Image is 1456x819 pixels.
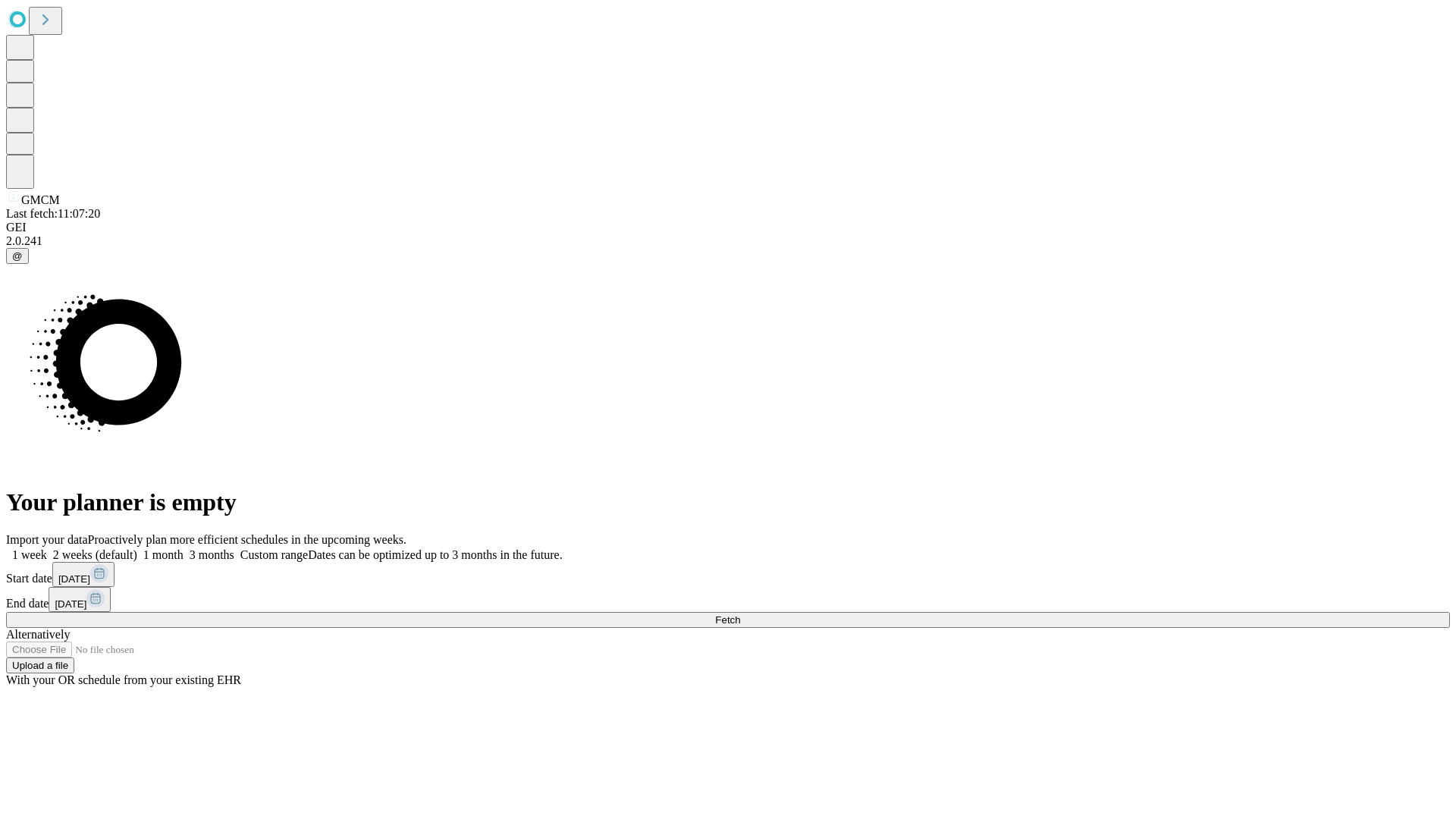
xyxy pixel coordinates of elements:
[190,548,234,561] span: 3 months
[6,587,1450,612] div: End date
[6,533,88,546] span: Import your data
[12,548,47,561] span: 1 week
[6,562,1450,587] div: Start date
[6,221,1450,234] div: GEI
[52,562,115,587] button: [DATE]
[55,598,86,610] span: [DATE]
[6,657,74,673] button: Upload a file
[6,207,100,220] span: Last fetch: 11:07:20
[6,612,1450,628] button: Fetch
[6,673,241,686] span: With your OR schedule from your existing EHR
[6,488,1450,516] h1: Your planner is empty
[6,234,1450,248] div: 2.0.241
[88,533,406,546] span: Proactively plan more efficient schedules in the upcoming weeks.
[308,548,562,561] span: Dates can be optimized up to 3 months in the future.
[49,587,111,612] button: [DATE]
[53,548,137,561] span: 2 weeks (default)
[240,548,308,561] span: Custom range
[6,628,70,641] span: Alternatively
[143,548,184,561] span: 1 month
[6,248,29,264] button: @
[21,193,60,206] span: GMCM
[58,573,90,585] span: [DATE]
[715,614,740,626] span: Fetch
[12,250,23,262] span: @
